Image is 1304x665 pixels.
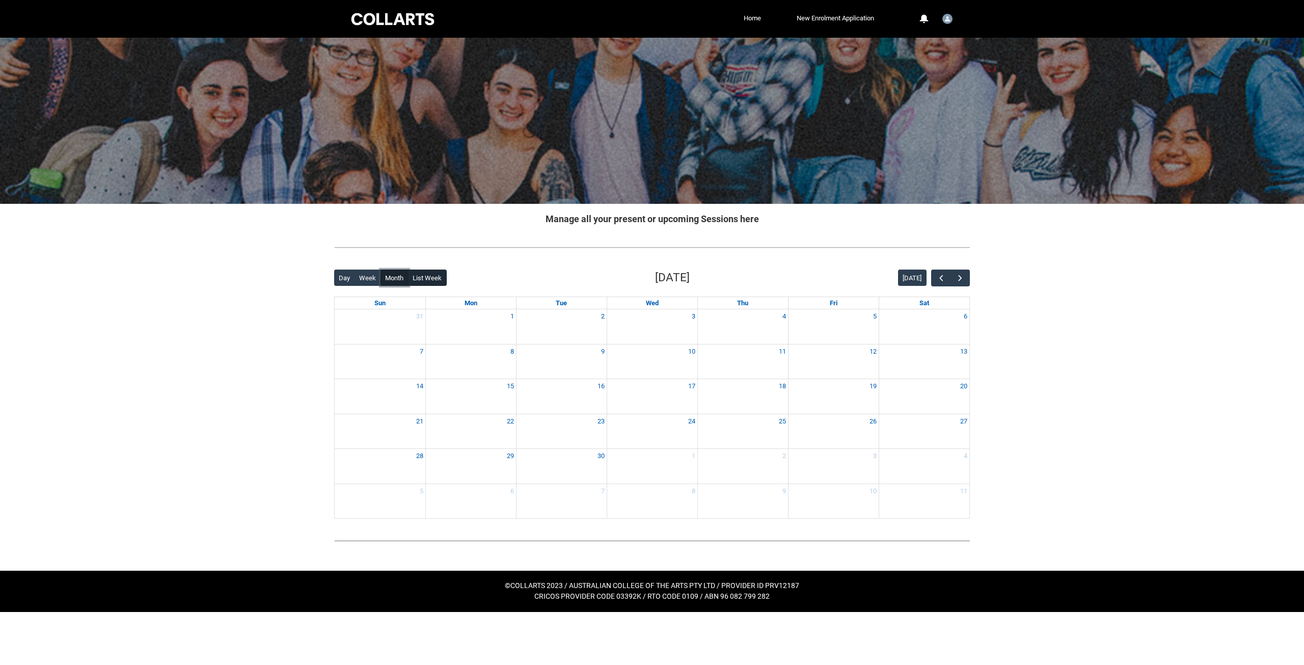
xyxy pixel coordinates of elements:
a: Go to September 25, 2025 [777,414,788,429]
a: Home [741,11,764,26]
button: User Profile zhimstedt.7323 [940,10,955,26]
a: Saturday [917,297,931,309]
a: Go to October 2, 2025 [780,449,788,463]
button: Previous Month [931,270,950,286]
img: REDU_GREY_LINE [334,242,970,253]
a: Go to September 18, 2025 [777,379,788,393]
td: Go to October 7, 2025 [516,484,607,518]
td: Go to September 15, 2025 [425,379,516,414]
a: Go to September 8, 2025 [508,344,516,359]
td: Go to October 1, 2025 [607,449,697,484]
td: Go to September 21, 2025 [335,414,425,449]
td: Go to September 23, 2025 [516,414,607,449]
button: [DATE] [898,270,927,286]
td: Go to October 3, 2025 [788,449,879,484]
td: Go to September 22, 2025 [425,414,516,449]
a: Go to September 22, 2025 [505,414,516,429]
a: Sunday [372,297,388,309]
a: Monday [463,297,479,309]
a: Go to September 30, 2025 [595,449,607,463]
td: Go to September 4, 2025 [697,309,788,344]
a: Go to September 19, 2025 [867,379,879,393]
a: Go to October 7, 2025 [599,484,607,498]
a: Wednesday [644,297,661,309]
a: Go to October 9, 2025 [780,484,788,498]
td: Go to September 18, 2025 [697,379,788,414]
td: Go to September 17, 2025 [607,379,697,414]
a: Go to September 7, 2025 [418,344,425,359]
td: Go to September 20, 2025 [879,379,969,414]
td: Go to September 19, 2025 [788,379,879,414]
td: Go to September 24, 2025 [607,414,697,449]
td: Go to September 3, 2025 [607,309,697,344]
a: Go to October 8, 2025 [690,484,697,498]
td: Go to October 9, 2025 [697,484,788,518]
h2: [DATE] [655,269,690,286]
a: Go to September 11, 2025 [777,344,788,359]
button: Month [381,270,409,286]
td: Go to September 10, 2025 [607,344,697,379]
h2: Manage all your present or upcoming Sessions here [334,212,970,226]
a: Go to October 4, 2025 [962,449,969,463]
a: Go to October 5, 2025 [418,484,425,498]
td: Go to September 13, 2025 [879,344,969,379]
img: zhimstedt.7323 [942,14,953,24]
a: Go to September 6, 2025 [962,309,969,324]
a: Go to October 3, 2025 [871,449,879,463]
td: Go to September 9, 2025 [516,344,607,379]
td: Go to October 2, 2025 [697,449,788,484]
a: Go to September 16, 2025 [595,379,607,393]
td: Go to September 29, 2025 [425,449,516,484]
td: Go to September 11, 2025 [697,344,788,379]
td: Go to September 6, 2025 [879,309,969,344]
a: Go to September 27, 2025 [958,414,969,429]
td: Go to October 10, 2025 [788,484,879,518]
button: List Week [408,270,447,286]
a: Go to September 14, 2025 [414,379,425,393]
td: Go to September 12, 2025 [788,344,879,379]
td: Go to September 8, 2025 [425,344,516,379]
a: Go to September 12, 2025 [867,344,879,359]
a: Go to October 6, 2025 [508,484,516,498]
a: Go to September 13, 2025 [958,344,969,359]
a: Go to September 1, 2025 [508,309,516,324]
td: Go to October 4, 2025 [879,449,969,484]
a: Go to August 31, 2025 [414,309,425,324]
a: Go to September 29, 2025 [505,449,516,463]
td: Go to September 1, 2025 [425,309,516,344]
a: Go to September 9, 2025 [599,344,607,359]
a: Go to September 20, 2025 [958,379,969,393]
a: Go to September 4, 2025 [780,309,788,324]
a: Go to October 10, 2025 [867,484,879,498]
td: Go to October 11, 2025 [879,484,969,518]
td: Go to August 31, 2025 [335,309,425,344]
td: Go to September 25, 2025 [697,414,788,449]
td: Go to September 28, 2025 [335,449,425,484]
button: Week [355,270,381,286]
a: Go to September 24, 2025 [686,414,697,429]
td: Go to October 8, 2025 [607,484,697,518]
a: Friday [828,297,839,309]
a: Go to September 10, 2025 [686,344,697,359]
button: Day [334,270,355,286]
a: Thursday [735,297,750,309]
a: Go to September 21, 2025 [414,414,425,429]
a: Go to September 2, 2025 [599,309,607,324]
a: Go to October 1, 2025 [690,449,697,463]
a: Go to October 11, 2025 [958,484,969,498]
a: Go to September 28, 2025 [414,449,425,463]
a: Go to September 26, 2025 [867,414,879,429]
td: Go to September 16, 2025 [516,379,607,414]
td: Go to September 5, 2025 [788,309,879,344]
a: Go to September 15, 2025 [505,379,516,393]
td: Go to September 26, 2025 [788,414,879,449]
td: Go to September 14, 2025 [335,379,425,414]
td: Go to September 2, 2025 [516,309,607,344]
button: Next Month [950,270,970,286]
td: Go to September 30, 2025 [516,449,607,484]
a: Go to September 17, 2025 [686,379,697,393]
a: New Enrolment Application [794,11,877,26]
td: Go to October 5, 2025 [335,484,425,518]
td: Go to September 7, 2025 [335,344,425,379]
td: Go to September 27, 2025 [879,414,969,449]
